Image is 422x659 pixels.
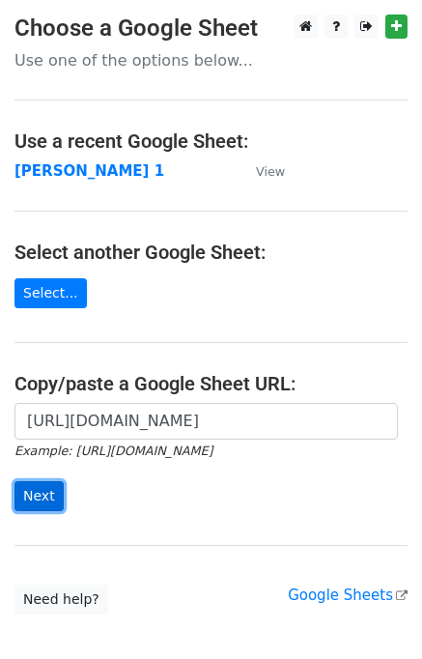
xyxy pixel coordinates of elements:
input: Next [14,481,64,511]
a: Select... [14,278,87,308]
a: Google Sheets [288,587,408,604]
h4: Copy/paste a Google Sheet URL: [14,372,408,395]
small: Example: [URL][DOMAIN_NAME] [14,444,212,458]
iframe: Chat Widget [325,566,422,659]
a: View [237,162,285,180]
input: Paste your Google Sheet URL here [14,403,398,440]
h3: Choose a Google Sheet [14,14,408,43]
h4: Use a recent Google Sheet: [14,129,408,153]
h4: Select another Google Sheet: [14,241,408,264]
p: Use one of the options below... [14,50,408,71]
small: View [256,164,285,179]
a: Need help? [14,585,108,615]
a: [PERSON_NAME] 1 [14,162,164,180]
